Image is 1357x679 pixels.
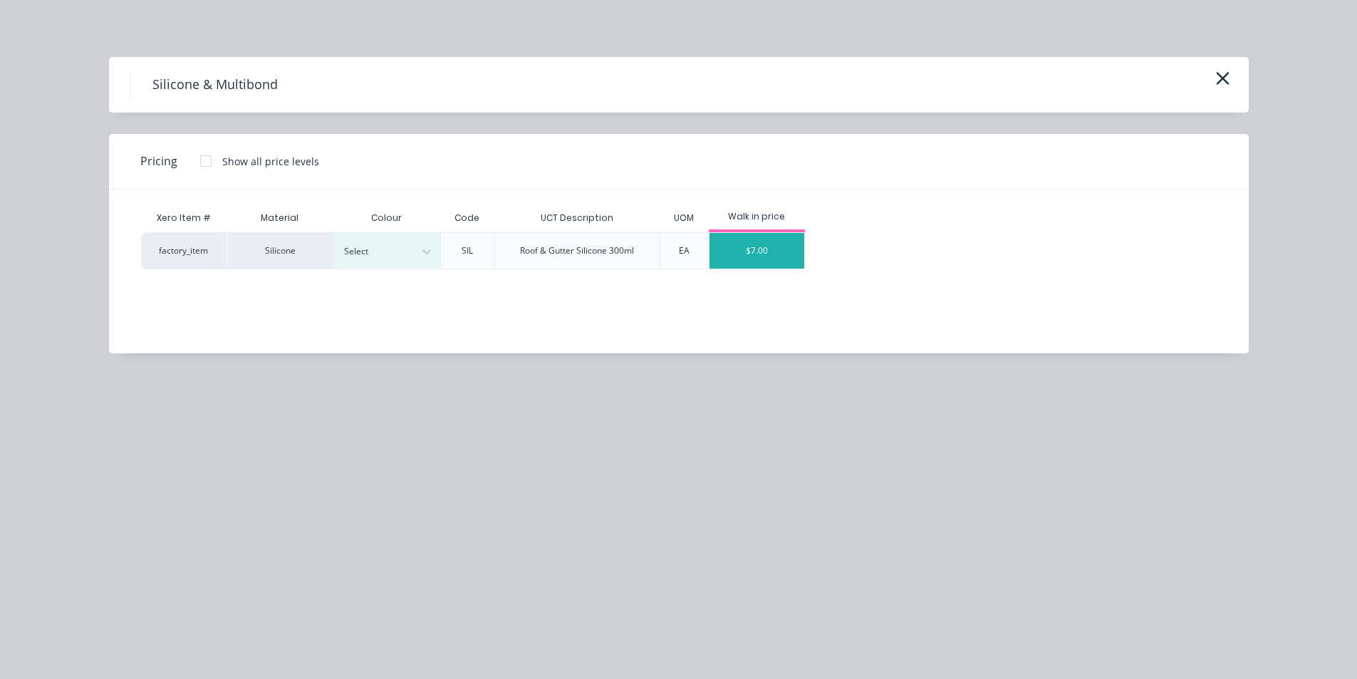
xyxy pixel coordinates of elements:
[227,232,333,269] div: Silicone
[709,210,805,223] div: Walk in price
[529,200,625,236] div: UCT Description
[141,232,227,269] div: factory_item
[227,204,333,232] div: Material
[130,71,299,98] h4: Silicone & Multibond
[443,200,491,236] div: Code
[679,244,690,257] div: EA
[140,152,177,170] span: Pricing
[709,233,804,269] div: $7.00
[222,154,319,169] div: Show all price levels
[462,244,473,257] div: SIL
[520,244,634,257] div: Roof & Gutter Silicone 300ml
[141,204,227,232] div: Xero Item #
[333,204,440,232] div: Colour
[662,200,705,236] div: UOM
